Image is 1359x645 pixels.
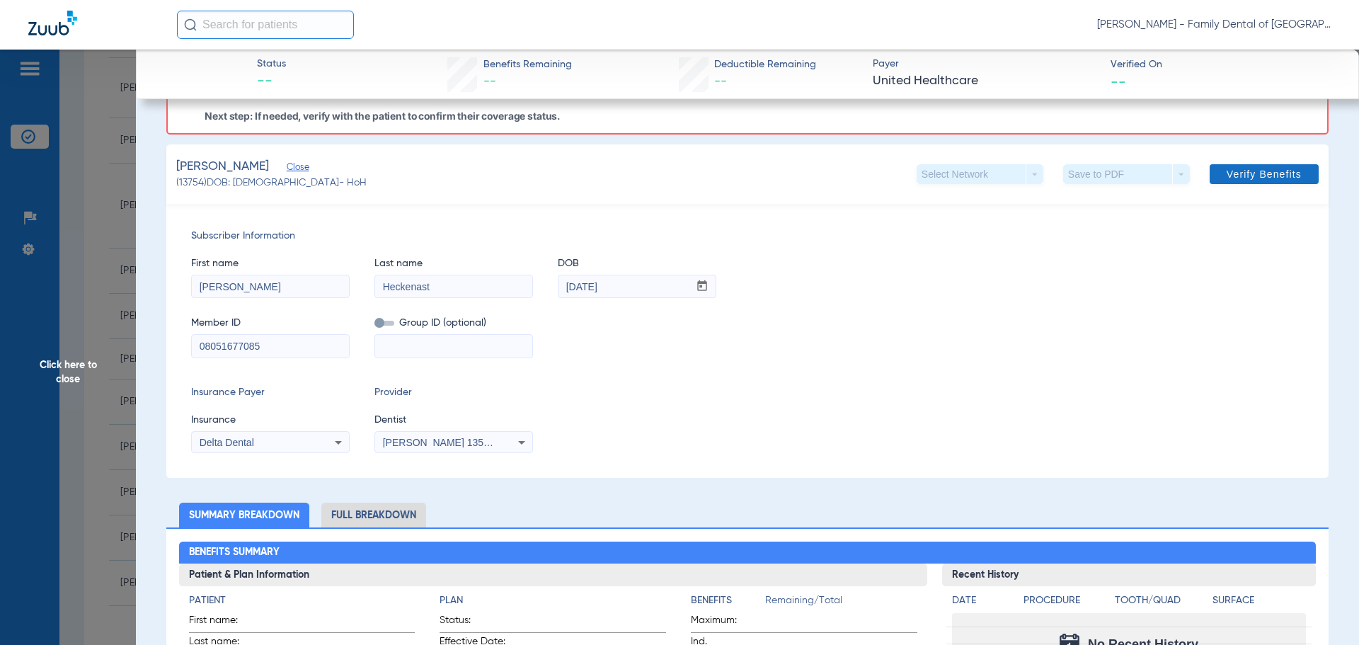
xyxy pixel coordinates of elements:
span: -- [257,72,286,92]
span: Subscriber Information [191,229,1304,244]
input: Search for patients [177,11,354,39]
span: [PERSON_NAME] 1356539225 [383,437,522,448]
span: Dentist [374,413,533,428]
h4: Tooth/Quad [1115,593,1208,608]
span: Deductible Remaining [714,57,816,72]
span: [PERSON_NAME] - Family Dental of [GEOGRAPHIC_DATA] [1097,18,1331,32]
h4: Date [952,593,1011,608]
span: Delta Dental [200,437,254,448]
span: DOB [558,256,716,271]
app-breakdown-title: Procedure [1023,593,1110,613]
h4: Surface [1212,593,1306,608]
span: Remaining/Total [765,593,917,613]
button: Verify Benefits [1210,164,1319,184]
span: [PERSON_NAME] [176,158,269,176]
span: United Healthcare [873,72,1099,90]
app-breakdown-title: Benefits [691,593,765,613]
span: Group ID (optional) [374,316,533,331]
span: Verify Benefits [1227,169,1302,180]
span: Status: [440,613,509,632]
span: Member ID [191,316,350,331]
span: Insurance [191,413,350,428]
h3: Patient & Plan Information [179,564,927,586]
span: First name [191,256,350,271]
span: Insurance Payer [191,385,350,400]
h4: Procedure [1023,593,1110,608]
span: Maximum: [691,613,760,632]
li: Summary Breakdown [179,503,309,527]
span: Benefits Remaining [483,57,572,72]
button: Open calendar [689,275,716,298]
span: -- [714,75,727,88]
span: Close [287,162,299,176]
h3: Recent History [942,564,1317,586]
span: -- [1111,74,1126,89]
span: Payer [873,57,1099,72]
span: Verified On [1111,57,1336,72]
h4: Patient [189,593,415,608]
img: Zuub Logo [28,11,77,35]
app-breakdown-title: Date [952,593,1011,613]
span: (13754) DOB: [DEMOGRAPHIC_DATA] - HoH [176,176,367,190]
span: Status [257,57,286,72]
app-breakdown-title: Surface [1212,593,1306,613]
span: Last name [374,256,533,271]
h4: Benefits [691,593,765,608]
span: First name: [189,613,258,632]
h2: Benefits Summary [179,542,1317,564]
p: Next step: If needed, verify with the patient to confirm their coverage status. [205,110,602,122]
app-breakdown-title: Tooth/Quad [1115,593,1208,613]
img: Search Icon [184,18,197,31]
span: -- [483,75,496,88]
h4: Plan [440,593,666,608]
li: Full Breakdown [321,503,426,527]
span: Provider [374,385,533,400]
